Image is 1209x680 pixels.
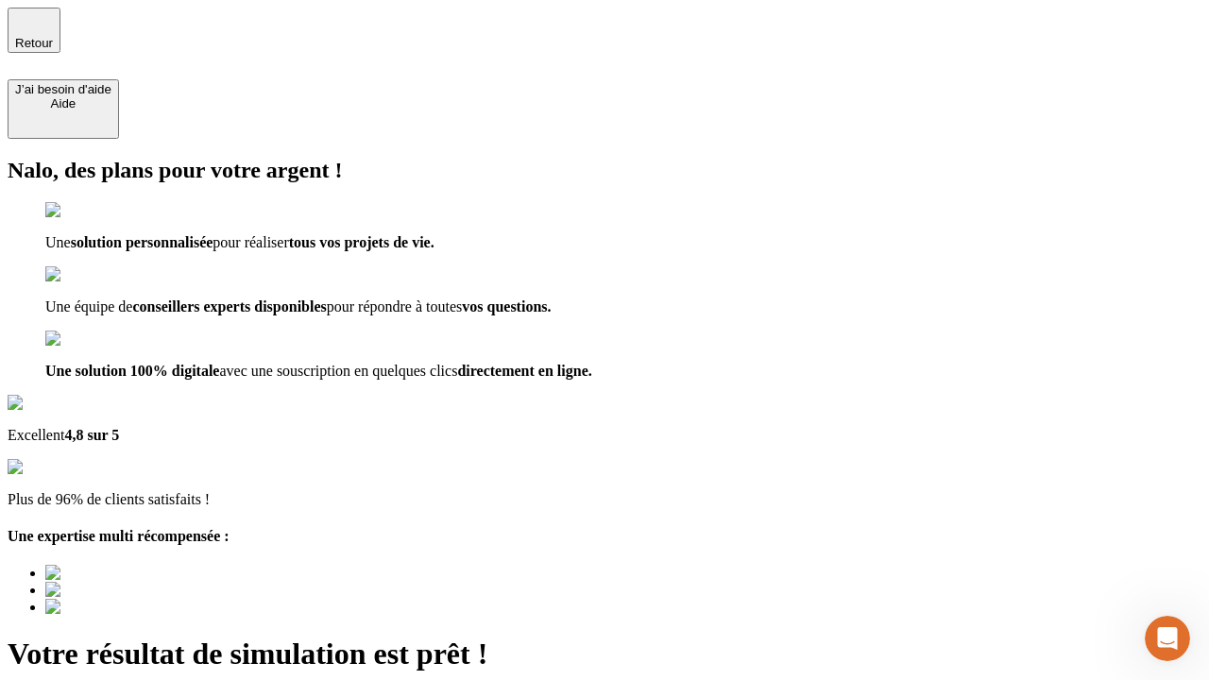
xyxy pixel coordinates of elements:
[8,491,1201,508] p: Plus de 96% de clients satisfaits !
[45,363,219,379] span: Une solution 100% digitale
[219,363,457,379] span: avec une souscription en quelques clics
[8,395,117,412] img: Google Review
[15,82,111,96] div: J’ai besoin d'aide
[457,363,591,379] span: directement en ligne.
[8,528,1201,545] h4: Une expertise multi récompensée :
[71,234,213,250] span: solution personnalisée
[45,298,132,314] span: Une équipe de
[462,298,551,314] span: vos questions.
[289,234,434,250] span: tous vos projets de vie.
[327,298,463,314] span: pour répondre à toutes
[132,298,326,314] span: conseillers experts disponibles
[8,459,101,476] img: reviews stars
[8,79,119,139] button: J’ai besoin d'aideAide
[213,234,288,250] span: pour réaliser
[15,96,111,110] div: Aide
[64,427,119,443] span: 4,8 sur 5
[1145,616,1190,661] iframe: Intercom live chat
[45,331,127,348] img: checkmark
[15,36,53,50] span: Retour
[45,599,220,616] img: Best savings advice award
[8,158,1201,183] h2: Nalo, des plans pour votre argent !
[8,637,1201,671] h1: Votre résultat de simulation est prêt !
[45,565,220,582] img: Best savings advice award
[45,202,127,219] img: checkmark
[45,266,127,283] img: checkmark
[45,234,71,250] span: Une
[8,8,60,53] button: Retour
[45,582,220,599] img: Best savings advice award
[8,427,64,443] span: Excellent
